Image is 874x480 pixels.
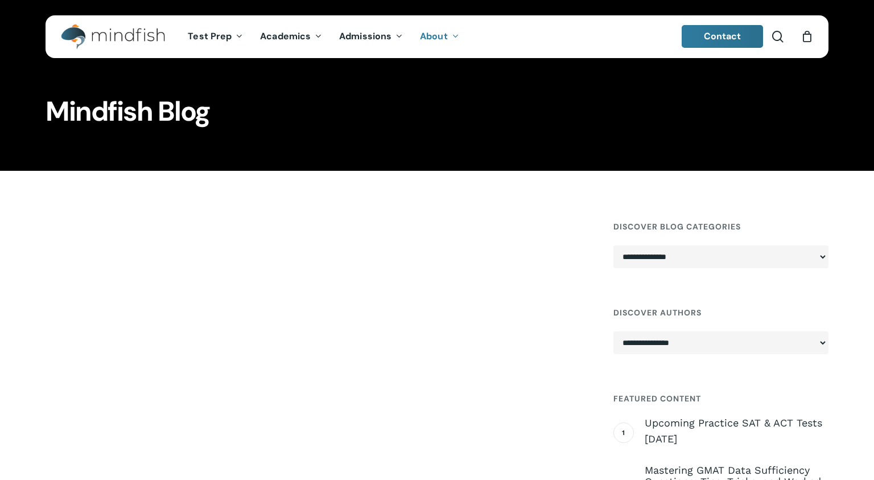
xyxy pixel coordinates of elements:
[188,30,232,42] span: Test Prep
[179,32,252,42] a: Test Prep
[645,417,828,429] span: Upcoming Practice SAT & ACT Tests
[331,32,411,42] a: Admissions
[411,32,468,42] a: About
[179,15,467,58] nav: Main Menu
[682,25,764,48] a: Contact
[613,302,828,323] h4: Discover Authors
[46,15,828,58] header: Main Menu
[645,432,828,446] span: [DATE]
[46,98,828,125] h1: Mindfish Blog
[339,30,391,42] span: Admissions
[801,30,813,43] a: Cart
[260,30,311,42] span: Academics
[613,216,828,237] h4: Discover Blog Categories
[704,30,741,42] span: Contact
[613,388,828,409] h4: Featured Content
[252,32,331,42] a: Academics
[645,417,828,446] a: Upcoming Practice SAT & ACT Tests [DATE]
[420,30,448,42] span: About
